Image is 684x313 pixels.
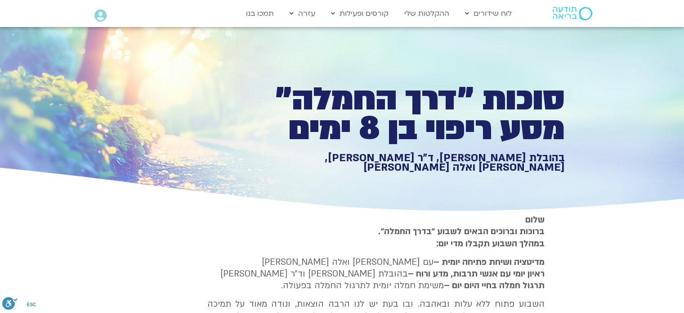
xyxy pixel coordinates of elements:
a: עזרה [285,5,320,22]
strong: שלום [525,214,545,226]
a: קורסים ופעילות [326,5,393,22]
b: תרגול חמלה בחיי היום יום – [444,280,545,291]
p: עם [PERSON_NAME] ואלה [PERSON_NAME] בהובלת [PERSON_NAME] וד״ר [PERSON_NAME] משימת חמלה יומית לתרג... [207,256,545,292]
a: ההקלטות שלי [400,5,454,22]
h1: סוכות ״דרך החמלה״ מסע ריפוי בן 8 ימים [253,85,565,144]
strong: ברוכות וברוכים הבאים לשבוע ״בדרך החמלה״. במהלך השבוע תקבלו מדי יום: [378,226,545,249]
a: תמכו בנו [241,5,278,22]
strong: מדיטציה ושיחת פתיחה יומית – [434,256,545,268]
h1: בהובלת [PERSON_NAME], ד״ר [PERSON_NAME], [PERSON_NAME] ואלה [PERSON_NAME] [253,153,565,172]
img: תודעה בריאה [553,7,592,20]
b: ראיון יומי עם אנשי תרבות, מדע ורוח – [408,268,545,280]
a: לוח שידורים [460,5,516,22]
